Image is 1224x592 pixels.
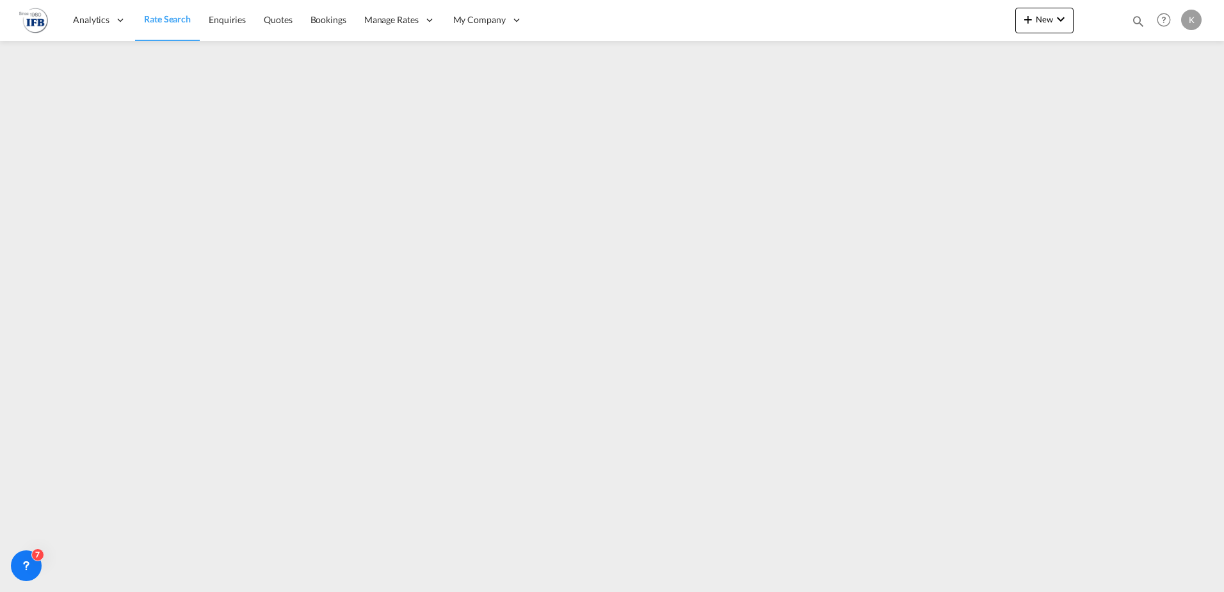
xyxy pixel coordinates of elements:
[73,13,109,26] span: Analytics
[1153,9,1181,32] div: Help
[1015,8,1074,33] button: icon-plus 400-fgNewicon-chevron-down
[1181,10,1202,30] div: K
[310,14,346,25] span: Bookings
[1053,12,1068,27] md-icon: icon-chevron-down
[209,14,246,25] span: Enquiries
[1153,9,1175,31] span: Help
[364,13,419,26] span: Manage Rates
[1131,14,1145,33] div: icon-magnify
[1020,14,1068,24] span: New
[19,6,48,35] img: b4b53bb0256b11ee9ca18b7abc72fd7f.png
[1131,14,1145,28] md-icon: icon-magnify
[264,14,292,25] span: Quotes
[453,13,506,26] span: My Company
[1020,12,1036,27] md-icon: icon-plus 400-fg
[144,13,191,24] span: Rate Search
